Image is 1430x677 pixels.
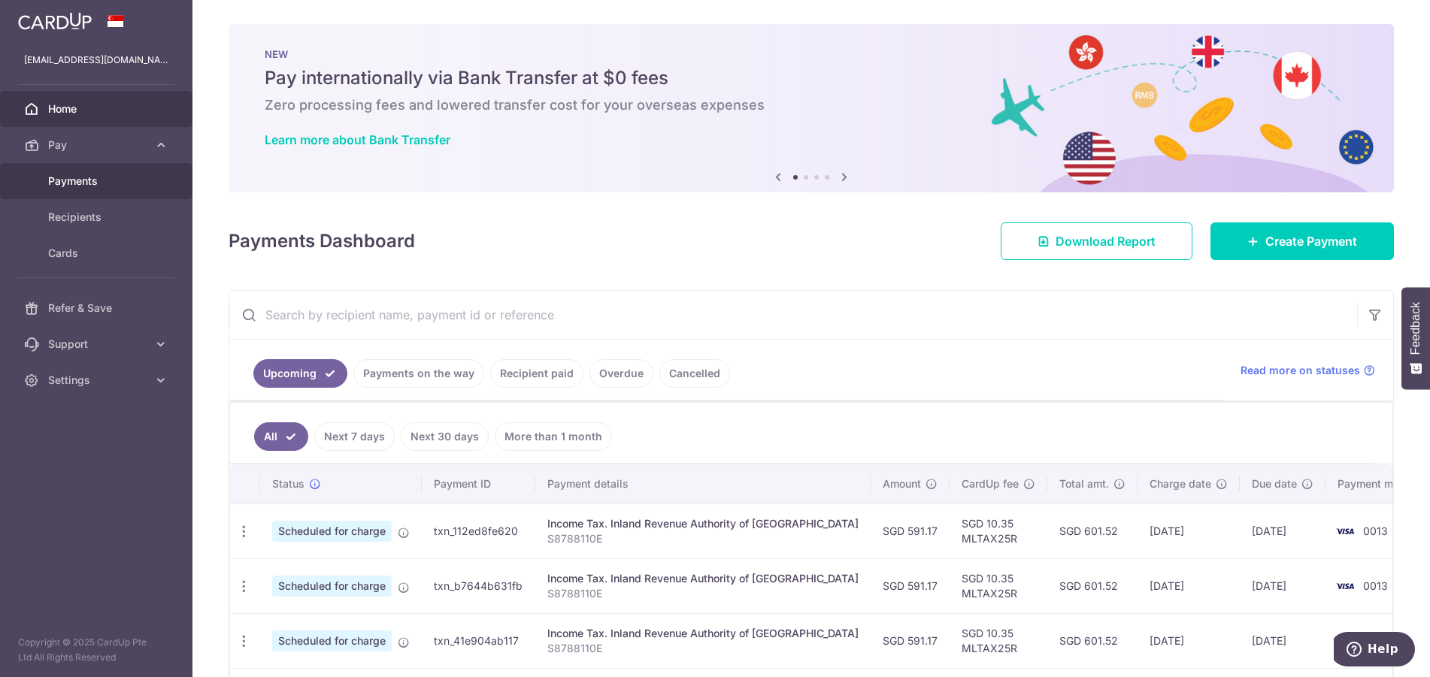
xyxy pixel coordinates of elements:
[883,476,921,491] span: Amount
[18,12,92,30] img: CardUp
[422,503,535,558] td: txn_112ed8fe620
[1409,302,1422,355] span: Feedback
[962,476,1019,491] span: CardUp fee
[229,291,1357,339] input: Search by recipient name, payment id or reference
[401,422,489,451] a: Next 30 days
[659,359,730,388] a: Cancelled
[1241,363,1360,378] span: Read more on statuses
[1138,613,1240,668] td: [DATE]
[1363,579,1388,592] span: 0013
[490,359,583,388] a: Recipient paid
[1252,476,1297,491] span: Due date
[314,422,395,451] a: Next 7 days
[48,101,147,116] span: Home
[1001,222,1192,260] a: Download Report
[1265,232,1357,250] span: Create Payment
[48,301,147,316] span: Refer & Save
[1210,222,1394,260] a: Create Payment
[950,558,1047,613] td: SGD 10.35 MLTAX25R
[950,613,1047,668] td: SGD 10.35 MLTAX25R
[422,558,535,613] td: txn_b7644b631fb
[535,464,871,503] th: Payment details
[1138,503,1240,558] td: [DATE]
[871,558,950,613] td: SGD 591.17
[589,359,653,388] a: Overdue
[265,48,1358,60] p: NEW
[265,96,1358,114] h6: Zero processing fees and lowered transfer cost for your overseas expenses
[48,210,147,225] span: Recipients
[265,132,450,147] a: Learn more about Bank Transfer
[272,576,392,597] span: Scheduled for charge
[871,613,950,668] td: SGD 591.17
[229,228,415,255] h4: Payments Dashboard
[254,422,308,451] a: All
[1240,503,1325,558] td: [DATE]
[272,630,392,651] span: Scheduled for charge
[229,24,1394,192] img: Bank transfer banner
[1330,522,1360,540] img: Bank Card
[1150,476,1211,491] span: Charge date
[1059,476,1109,491] span: Total amt.
[48,337,147,352] span: Support
[422,613,535,668] td: txn_41e904ab117
[422,464,535,503] th: Payment ID
[1240,613,1325,668] td: [DATE]
[547,531,859,546] p: S8788110E
[1334,632,1415,669] iframe: Opens a widget where you can find more information
[48,246,147,261] span: Cards
[547,516,859,531] div: Income Tax. Inland Revenue Authority of [GEOGRAPHIC_DATA]
[353,359,484,388] a: Payments on the way
[871,503,950,558] td: SGD 591.17
[253,359,347,388] a: Upcoming
[48,138,147,153] span: Pay
[48,174,147,189] span: Payments
[265,66,1358,90] h5: Pay internationally via Bank Transfer at $0 fees
[272,521,392,542] span: Scheduled for charge
[1330,577,1360,595] img: Bank Card
[547,641,859,656] p: S8788110E
[1241,363,1375,378] a: Read more on statuses
[547,586,859,601] p: S8788110E
[1330,632,1360,650] img: Bank Card
[950,503,1047,558] td: SGD 10.35 MLTAX25R
[495,422,612,451] a: More than 1 month
[1138,558,1240,613] td: [DATE]
[547,626,859,641] div: Income Tax. Inland Revenue Authority of [GEOGRAPHIC_DATA]
[1047,613,1138,668] td: SGD 601.52
[48,373,147,388] span: Settings
[272,476,304,491] span: Status
[1240,558,1325,613] td: [DATE]
[1363,524,1388,537] span: 0013
[1401,287,1430,389] button: Feedback - Show survey
[1056,232,1156,250] span: Download Report
[24,53,168,68] p: [EMAIL_ADDRESS][DOMAIN_NAME]
[1047,503,1138,558] td: SGD 601.52
[1047,558,1138,613] td: SGD 601.52
[547,571,859,586] div: Income Tax. Inland Revenue Authority of [GEOGRAPHIC_DATA]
